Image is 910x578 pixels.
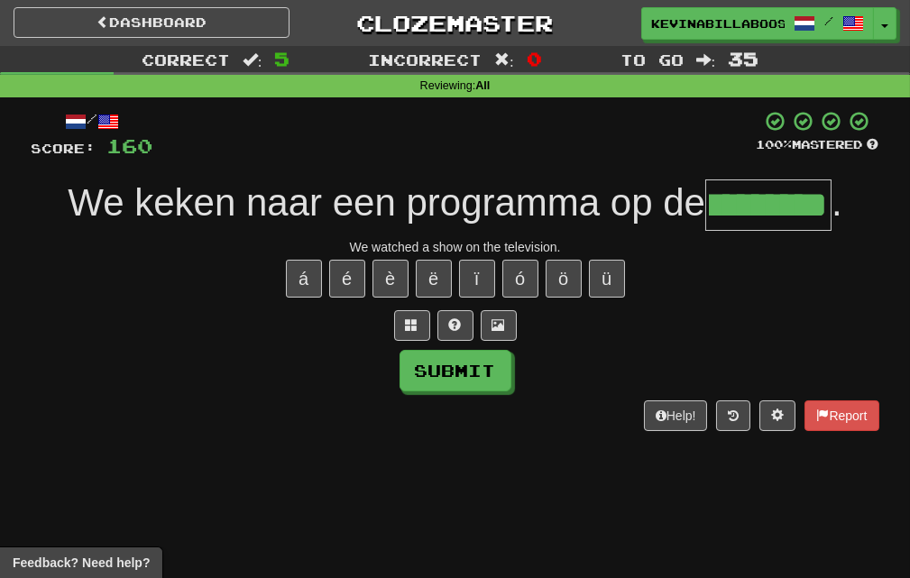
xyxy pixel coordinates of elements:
[400,350,511,391] button: Submit
[716,400,750,431] button: Round history (alt+y)
[728,48,758,69] span: 35
[329,260,365,298] button: é
[589,260,625,298] button: ü
[459,260,495,298] button: ï
[437,310,473,341] button: Single letter hint - you only get 1 per sentence and score half the points! alt+h
[824,14,833,27] span: /
[142,50,230,69] span: Correct
[32,141,97,156] span: Score:
[494,52,514,68] span: :
[416,260,452,298] button: ë
[757,137,793,151] span: 100 %
[243,52,262,68] span: :
[481,310,517,341] button: Show image (alt+x)
[32,238,879,256] div: We watched a show on the television.
[372,260,409,298] button: è
[644,400,708,431] button: Help!
[68,181,705,224] span: We keken naar een programma op de
[475,79,490,92] strong: All
[832,181,842,224] span: .
[274,48,290,69] span: 5
[13,554,150,572] span: Open feedback widget
[757,137,879,153] div: Mastered
[14,7,290,38] a: Dashboard
[527,48,542,69] span: 0
[368,50,482,69] span: Incorrect
[502,260,538,298] button: ó
[107,134,153,157] span: 160
[394,310,430,341] button: Switch sentence to multiple choice alt+p
[696,52,716,68] span: :
[651,15,785,32] span: Kevinabillaboosa
[286,260,322,298] button: á
[641,7,874,40] a: Kevinabillaboosa /
[804,400,878,431] button: Report
[620,50,684,69] span: To go
[32,110,153,133] div: /
[317,7,593,39] a: Clozemaster
[546,260,582,298] button: ö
